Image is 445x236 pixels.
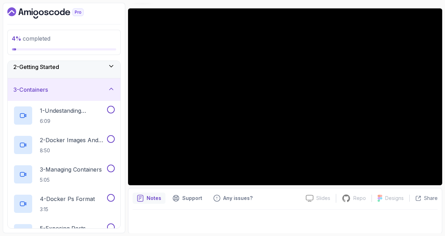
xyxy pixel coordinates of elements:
p: 3 - Managing Containers [40,165,102,174]
button: Feedback button [209,193,257,204]
p: Support [182,195,202,202]
button: Support button [168,193,206,204]
button: 2-Getting Started [8,56,120,78]
button: 1-Undestanding Containers6:09 [13,106,115,125]
p: Slides [316,195,330,202]
span: 4 % [12,35,21,42]
button: 3-Managing Containers5:05 [13,165,115,184]
p: 5:05 [40,176,102,183]
p: Notes [147,195,161,202]
button: 4-Docker Ps Format3:15 [13,194,115,214]
p: Any issues? [223,195,253,202]
button: Share [409,195,438,202]
p: 3:15 [40,206,95,213]
p: 4 - Docker Ps Format [40,195,95,203]
button: notes button [133,193,165,204]
span: completed [12,35,50,42]
a: Dashboard [7,7,100,19]
p: 1 - Undestanding Containers [40,106,106,115]
p: 2 - Docker Images And Containers [40,136,106,144]
h3: 2 - Getting Started [13,63,59,71]
button: 2-Docker Images And Containers8:50 [13,135,115,155]
h3: 3 - Containers [13,85,48,94]
p: 8:50 [40,147,106,154]
iframe: 2 - Docker vs VM [128,8,442,185]
p: Share [424,195,438,202]
p: 5 - Exposing Ports [40,224,86,232]
button: 3-Containers [8,78,120,101]
p: 6:09 [40,118,106,125]
p: Designs [385,195,404,202]
p: Repo [353,195,366,202]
